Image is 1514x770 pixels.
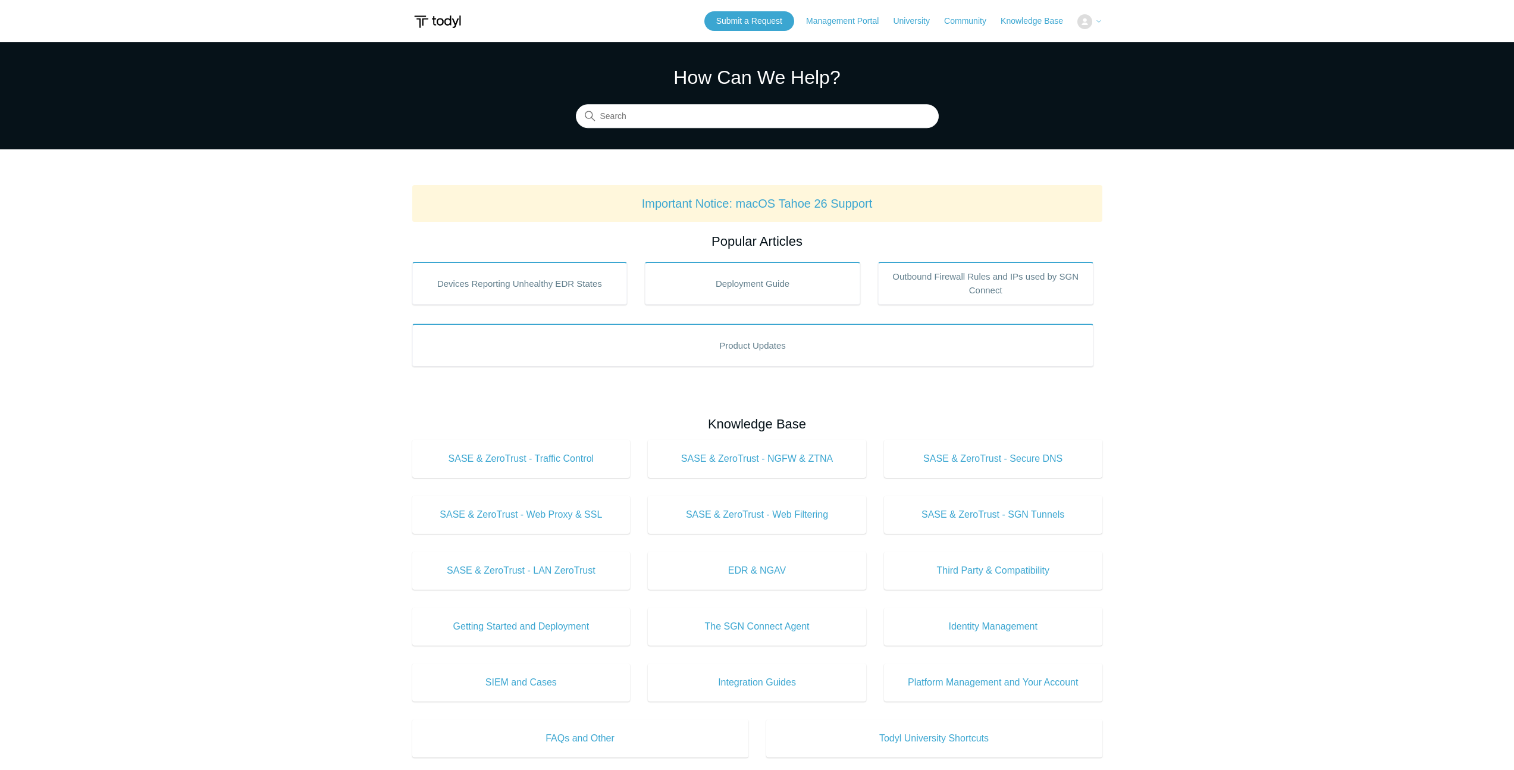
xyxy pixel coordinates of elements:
[893,15,941,27] a: University
[412,719,748,758] a: FAQs and Other
[902,619,1084,634] span: Identity Management
[430,619,613,634] span: Getting Started and Deployment
[642,197,873,210] a: Important Notice: macOS Tahoe 26 Support
[412,262,628,305] a: Devices Reporting Unhealthy EDR States
[944,15,998,27] a: Community
[766,719,1102,758] a: Todyl University Shortcuts
[902,564,1084,578] span: Third Party & Compatibility
[884,608,1102,646] a: Identity Management
[902,452,1084,466] span: SASE & ZeroTrust - Secure DNS
[412,608,631,646] a: Getting Started and Deployment
[430,452,613,466] span: SASE & ZeroTrust - Traffic Control
[412,231,1102,251] h2: Popular Articles
[412,11,463,33] img: Todyl Support Center Help Center home page
[412,324,1093,367] a: Product Updates
[704,11,794,31] a: Submit a Request
[412,663,631,702] a: SIEM and Cases
[648,496,866,534] a: SASE & ZeroTrust - Web Filtering
[412,414,1102,434] h2: Knowledge Base
[576,105,939,129] input: Search
[806,15,891,27] a: Management Portal
[666,619,848,634] span: The SGN Connect Agent
[884,440,1102,478] a: SASE & ZeroTrust - Secure DNS
[884,496,1102,534] a: SASE & ZeroTrust - SGN Tunnels
[576,63,939,92] h1: How Can We Help?
[884,552,1102,590] a: Third Party & Compatibility
[666,675,848,690] span: Integration Guides
[430,564,613,578] span: SASE & ZeroTrust - LAN ZeroTrust
[784,731,1084,746] span: Todyl University Shortcuts
[412,496,631,534] a: SASE & ZeroTrust - Web Proxy & SSL
[884,663,1102,702] a: Platform Management and Your Account
[412,552,631,590] a: SASE & ZeroTrust - LAN ZeroTrust
[878,262,1093,305] a: Outbound Firewall Rules and IPs used by SGN Connect
[430,508,613,522] span: SASE & ZeroTrust - Web Proxy & SSL
[648,552,866,590] a: EDR & NGAV
[648,440,866,478] a: SASE & ZeroTrust - NGFW & ZTNA
[430,731,731,746] span: FAQs and Other
[412,440,631,478] a: SASE & ZeroTrust - Traffic Control
[645,262,860,305] a: Deployment Guide
[430,675,613,690] span: SIEM and Cases
[666,564,848,578] span: EDR & NGAV
[666,452,848,466] span: SASE & ZeroTrust - NGFW & ZTNA
[1001,15,1075,27] a: Knowledge Base
[902,508,1084,522] span: SASE & ZeroTrust - SGN Tunnels
[902,675,1084,690] span: Platform Management and Your Account
[648,663,866,702] a: Integration Guides
[648,608,866,646] a: The SGN Connect Agent
[666,508,848,522] span: SASE & ZeroTrust - Web Filtering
